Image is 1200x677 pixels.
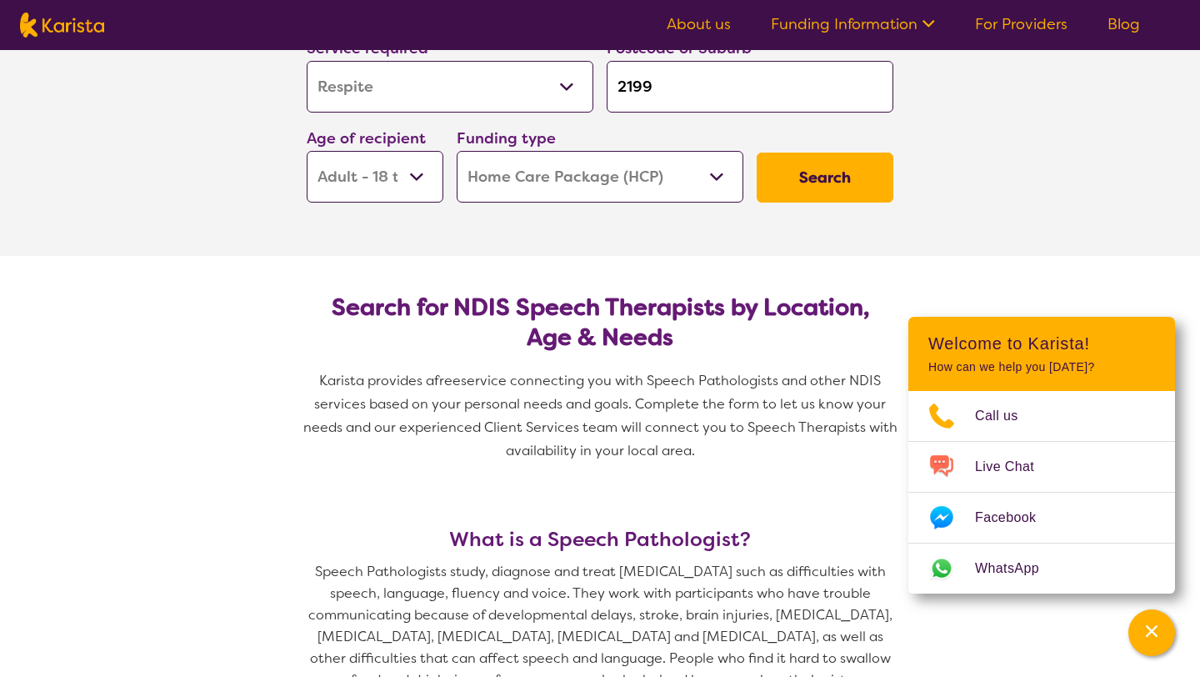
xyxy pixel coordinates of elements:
[319,372,434,389] span: Karista provides a
[320,293,880,353] h2: Search for NDIS Speech Therapists by Location, Age & Needs
[975,454,1054,479] span: Live Chat
[928,333,1155,354] h2: Welcome to Karista!
[975,505,1056,530] span: Facebook
[1128,609,1175,656] button: Channel Menu
[300,528,900,551] h3: What is a Speech Pathologist?
[457,128,556,148] label: Funding type
[667,14,731,34] a: About us
[20,13,104,38] img: Karista logo
[908,317,1175,594] div: Channel Menu
[434,372,461,389] span: free
[908,544,1175,594] a: Web link opens in a new tab.
[975,14,1067,34] a: For Providers
[607,61,893,113] input: Type
[975,556,1059,581] span: WhatsApp
[928,360,1155,374] p: How can we help you [DATE]?
[908,391,1175,594] ul: Choose channel
[1107,14,1140,34] a: Blog
[757,153,893,203] button: Search
[307,128,426,148] label: Age of recipient
[303,372,901,459] span: service connecting you with Speech Pathologists and other NDIS services based on your personal ne...
[771,14,935,34] a: Funding Information
[975,404,1038,429] span: Call us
